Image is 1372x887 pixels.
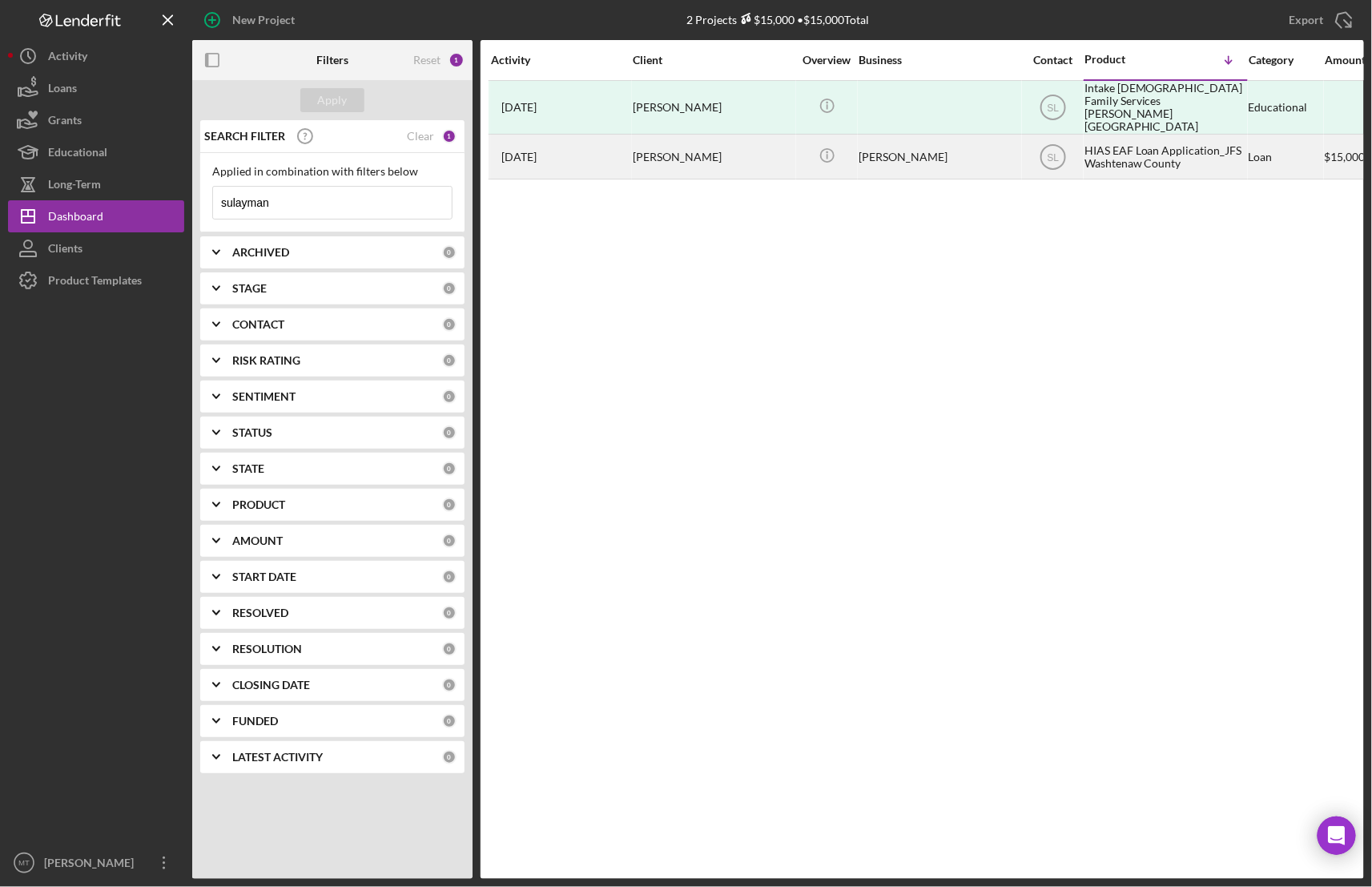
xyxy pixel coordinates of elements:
[212,165,453,178] div: Applied in combination with filters below
[8,232,184,264] button: Clients
[491,54,631,67] div: Activity
[8,847,184,879] button: MT[PERSON_NAME]
[18,859,30,868] text: MT
[442,714,457,728] div: 0
[8,168,184,200] button: Long-Term
[687,13,870,26] div: 2 Projects • $15,000 Total
[501,101,537,114] time: 2024-12-28 04:31
[442,389,457,404] div: 0
[316,54,348,67] b: Filters
[442,281,457,296] div: 0
[1249,54,1323,67] div: Category
[8,136,184,168] button: Educational
[442,425,457,440] div: 0
[48,136,107,172] div: Educational
[232,318,284,331] b: CONTACT
[232,643,302,655] b: RESOLUTION
[48,104,82,140] div: Grants
[442,462,457,476] div: 0
[232,498,285,511] b: PRODUCT
[232,462,264,475] b: STATE
[633,135,793,178] div: [PERSON_NAME]
[1249,82,1323,134] div: Educational
[1318,816,1356,855] div: Open Intercom Messenger
[48,264,142,300] div: Product Templates
[442,317,457,332] div: 0
[8,104,184,136] button: Grants
[1023,54,1083,67] div: Contact
[859,135,1019,178] div: [PERSON_NAME]
[449,52,465,68] div: 1
[232,390,296,403] b: SENTIMENT
[232,282,267,295] b: STAGE
[442,750,457,764] div: 0
[413,54,441,67] div: Reset
[1084,53,1165,66] div: Product
[232,534,283,547] b: AMOUNT
[8,200,184,232] button: Dashboard
[797,54,857,67] div: Overview
[442,498,457,512] div: 0
[8,264,184,296] button: Product Templates
[442,642,457,656] div: 0
[232,679,310,691] b: CLOSING DATE
[232,751,323,764] b: LATEST ACTIVITY
[48,200,103,236] div: Dashboard
[192,4,311,36] button: New Project
[232,246,289,259] b: ARCHIVED
[48,72,77,108] div: Loans
[8,40,184,72] button: Activity
[232,4,295,36] div: New Project
[442,245,457,260] div: 0
[633,82,793,134] div: [PERSON_NAME]
[318,88,348,112] div: Apply
[1047,103,1059,114] text: SL
[442,353,457,368] div: 0
[1290,4,1324,36] div: Export
[40,847,144,883] div: [PERSON_NAME]
[204,130,285,143] b: SEARCH FILTER
[1084,135,1245,178] div: HIAS EAF Loan Application_JFS Washtenaw County
[1084,82,1245,133] div: Intake [DEMOGRAPHIC_DATA] Family Services [PERSON_NAME][GEOGRAPHIC_DATA]
[232,571,296,583] b: START DATE
[442,678,457,692] div: 0
[442,129,457,143] div: 1
[300,88,364,112] button: Apply
[407,130,434,143] div: Clear
[633,54,793,67] div: Client
[1325,150,1366,163] span: $15,000
[738,13,795,26] div: $15,000
[232,426,272,439] b: STATUS
[232,715,278,728] b: FUNDED
[1249,135,1323,178] div: Loan
[48,40,87,76] div: Activity
[48,168,101,204] div: Long-Term
[442,534,457,548] div: 0
[442,570,457,584] div: 0
[232,354,300,367] b: RISK RATING
[859,54,1019,67] div: Business
[442,606,457,620] div: 0
[8,72,184,104] button: Loans
[501,151,537,163] time: 2024-12-28 04:30
[48,232,82,268] div: Clients
[1047,152,1059,163] text: SL
[232,607,288,619] b: RESOLVED
[1273,4,1364,36] button: Export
